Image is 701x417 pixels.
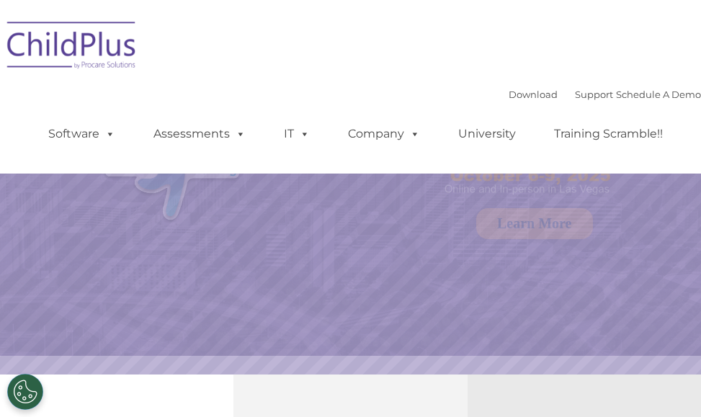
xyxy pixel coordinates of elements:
a: Support [575,89,613,100]
a: IT [269,120,324,148]
a: Assessments [139,120,260,148]
a: Company [334,120,434,148]
button: Cookies Settings [7,374,43,410]
a: Software [34,120,130,148]
font: | [509,89,701,100]
a: Training Scramble!! [540,120,677,148]
a: Download [509,89,558,100]
a: University [444,120,530,148]
a: Learn More [476,208,593,239]
a: Schedule A Demo [616,89,701,100]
